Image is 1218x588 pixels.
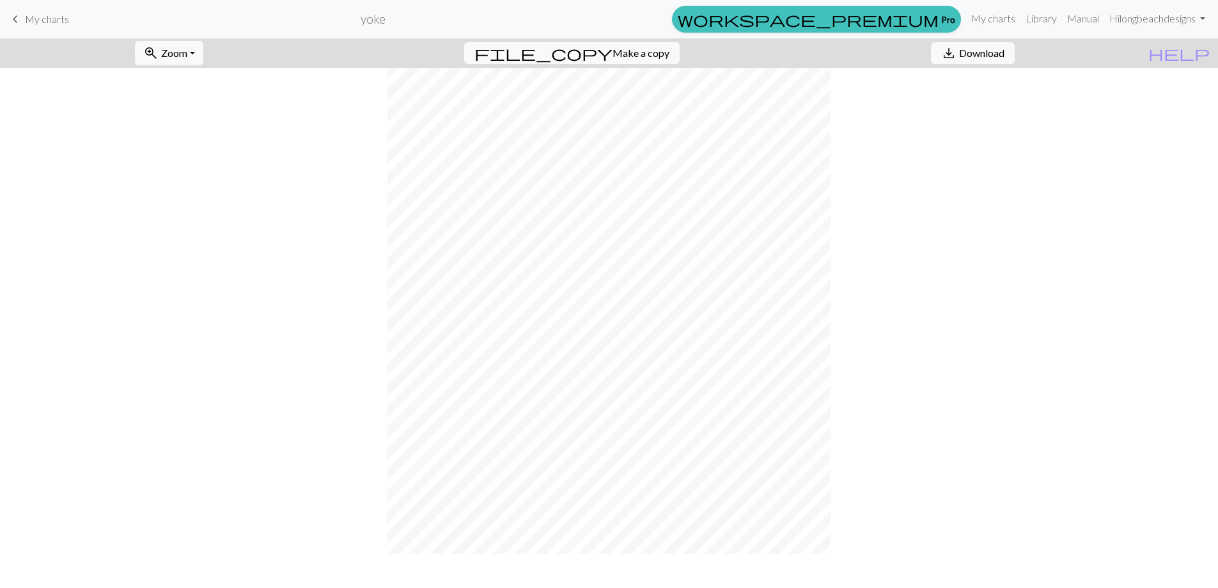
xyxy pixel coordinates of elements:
span: workspace_premium [678,10,939,28]
span: My charts [25,13,69,25]
a: My charts [966,6,1020,31]
span: save_alt [941,44,956,62]
a: Pro [672,6,961,33]
a: Library [1020,6,1062,31]
button: Zoom [135,41,203,65]
span: Download [959,47,1004,59]
button: Make a copy [464,42,680,64]
a: My charts [8,8,69,30]
span: zoom_in [143,44,159,62]
span: file_copy [474,44,613,62]
a: Manual [1062,6,1104,31]
a: Download [931,42,1015,64]
span: keyboard_arrow_left [8,10,23,28]
span: help [1148,44,1210,62]
h2: yoke [361,12,386,26]
span: Zoom [161,47,187,59]
a: Hilongbeachdesigns [1104,6,1210,31]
